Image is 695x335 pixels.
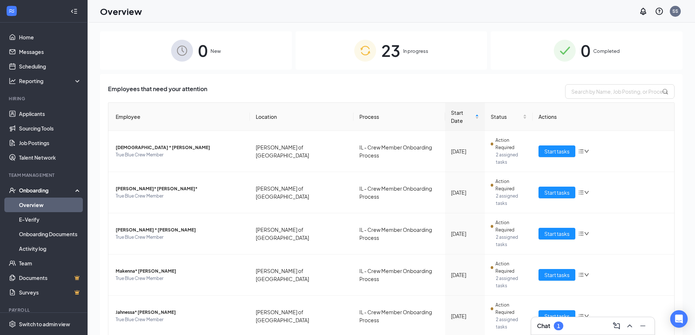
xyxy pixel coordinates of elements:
[544,312,569,320] span: Start tasks
[544,271,569,279] span: Start tasks
[612,322,621,330] svg: ComposeMessage
[116,268,244,275] span: Makenna* [PERSON_NAME]
[19,320,70,328] div: Switch to admin view
[198,38,208,63] span: 0
[8,7,15,15] svg: WorkstreamLogo
[565,84,675,99] input: Search by Name, Job Posting, or Process
[544,147,569,155] span: Start tasks
[354,103,445,131] th: Process
[584,190,589,195] span: down
[381,38,400,63] span: 23
[19,150,81,165] a: Talent Network
[116,226,244,234] span: [PERSON_NAME] * [PERSON_NAME]
[19,77,82,85] div: Reporting
[19,44,81,59] a: Messages
[578,272,584,278] span: bars
[70,8,78,15] svg: Collapse
[491,113,521,121] span: Status
[533,103,674,131] th: Actions
[451,188,479,196] div: [DATE]
[19,59,81,74] a: Scheduling
[116,192,244,200] span: True Blue Crew Member
[19,136,81,150] a: Job Postings
[451,109,474,125] span: Start Date
[538,145,575,157] button: Start tasks
[403,47,428,55] span: In progress
[496,151,527,166] span: 2 assigned tasks
[19,187,75,194] div: Onboarding
[250,213,354,254] td: [PERSON_NAME] of [GEOGRAPHIC_DATA]
[584,313,589,319] span: down
[108,103,250,131] th: Employee
[485,103,533,131] th: Status
[19,198,81,212] a: Overview
[496,192,527,207] span: 2 assigned tasks
[578,313,584,319] span: bars
[625,322,634,330] svg: ChevronUp
[451,147,479,155] div: [DATE]
[9,307,80,313] div: Payroll
[19,270,81,285] a: DocumentsCrown
[638,322,647,330] svg: Minimize
[19,106,81,121] a: Applicants
[451,312,479,320] div: [DATE]
[578,231,584,237] span: bars
[637,320,649,332] button: Minimize
[639,7,648,16] svg: Notifications
[538,187,575,198] button: Start tasks
[496,234,527,248] span: 2 assigned tasks
[19,256,81,270] a: Team
[538,269,575,281] button: Start tasks
[354,213,445,254] td: IL - Crew Member Onboarding Process
[354,172,445,213] td: IL - Crew Member Onboarding Process
[354,254,445,296] td: IL - Crew Member Onboarding Process
[116,234,244,241] span: True Blue Crew Member
[495,301,527,316] span: Action Required
[116,185,244,192] span: [PERSON_NAME]* [PERSON_NAME]*
[670,310,688,328] div: Open Intercom Messenger
[9,320,16,328] svg: Settings
[496,316,527,331] span: 2 assigned tasks
[451,230,479,238] div: [DATE]
[578,148,584,154] span: bars
[451,271,479,279] div: [DATE]
[100,5,142,17] h1: Overview
[9,96,80,102] div: Hiring
[19,227,81,241] a: Onboarding Documents
[19,212,81,227] a: E-Verify
[538,310,575,322] button: Start tasks
[655,7,664,16] svg: QuestionInfo
[495,178,527,192] span: Action Required
[19,285,81,300] a: SurveysCrown
[354,131,445,172] td: IL - Crew Member Onboarding Process
[537,322,550,330] h3: Chat
[495,219,527,234] span: Action Required
[584,272,589,277] span: down
[593,47,620,55] span: Completed
[250,103,354,131] th: Location
[538,228,575,239] button: Start tasks
[116,316,244,323] span: True Blue Crew Member
[116,275,244,282] span: True Blue Crew Member
[9,77,16,85] svg: Analysis
[495,137,527,151] span: Action Required
[624,320,636,332] button: ChevronUp
[557,323,560,329] div: 1
[496,275,527,289] span: 2 assigned tasks
[672,8,678,14] div: SS
[544,188,569,196] span: Start tasks
[108,84,207,99] span: Employees that need your attention
[578,190,584,195] span: bars
[116,144,244,151] span: [DEMOGRAPHIC_DATA] * [PERSON_NAME]
[495,260,527,275] span: Action Required
[250,172,354,213] td: [PERSON_NAME] of [GEOGRAPHIC_DATA]
[19,30,81,44] a: Home
[544,230,569,238] span: Start tasks
[19,121,81,136] a: Sourcing Tools
[611,320,622,332] button: ComposeMessage
[116,151,244,159] span: True Blue Crew Member
[9,172,80,178] div: Team Management
[19,241,81,256] a: Activity log
[9,187,16,194] svg: UserCheck
[581,38,590,63] span: 0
